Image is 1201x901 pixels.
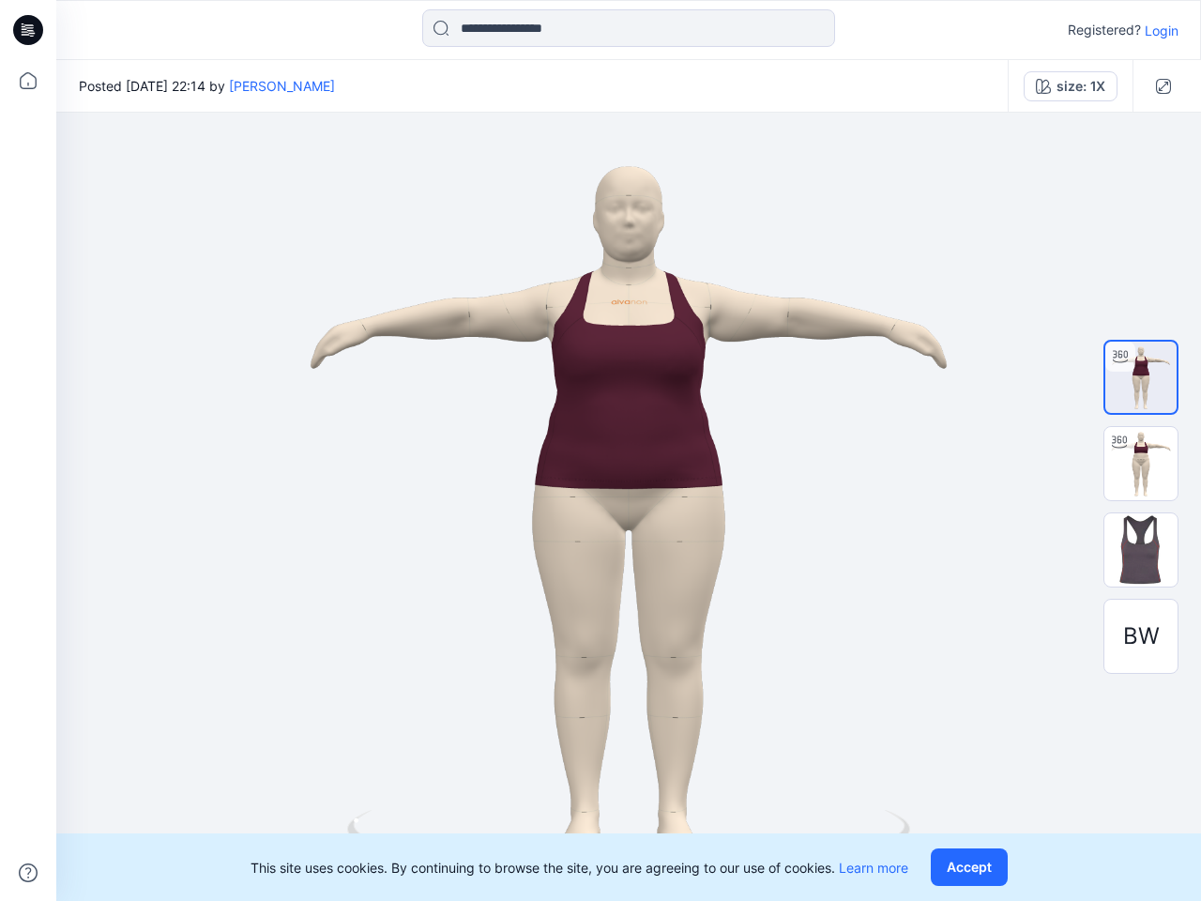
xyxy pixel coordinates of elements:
button: size: 1X [1024,71,1117,101]
img: 024174_GV_AVIA SOFTSCULPT BRA SHELF TANK-plus size [1105,342,1177,413]
p: Login [1145,21,1178,40]
a: [PERSON_NAME] [229,78,335,94]
p: Registered? [1068,19,1141,41]
img: Inspiration pic [1104,513,1178,587]
img: 024174_GV_AVIA SOFTSCULPT BRA SHELF TANK-plus size-inner [1104,427,1178,500]
span: BW [1123,619,1160,653]
div: size: 1X [1057,76,1105,97]
a: Learn more [839,860,908,876]
span: Posted [DATE] 22:14 by [79,76,335,96]
p: This site uses cookies. By continuing to browse the site, you are agreeing to our use of cookies. [251,858,908,878]
button: Accept [931,848,1008,886]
